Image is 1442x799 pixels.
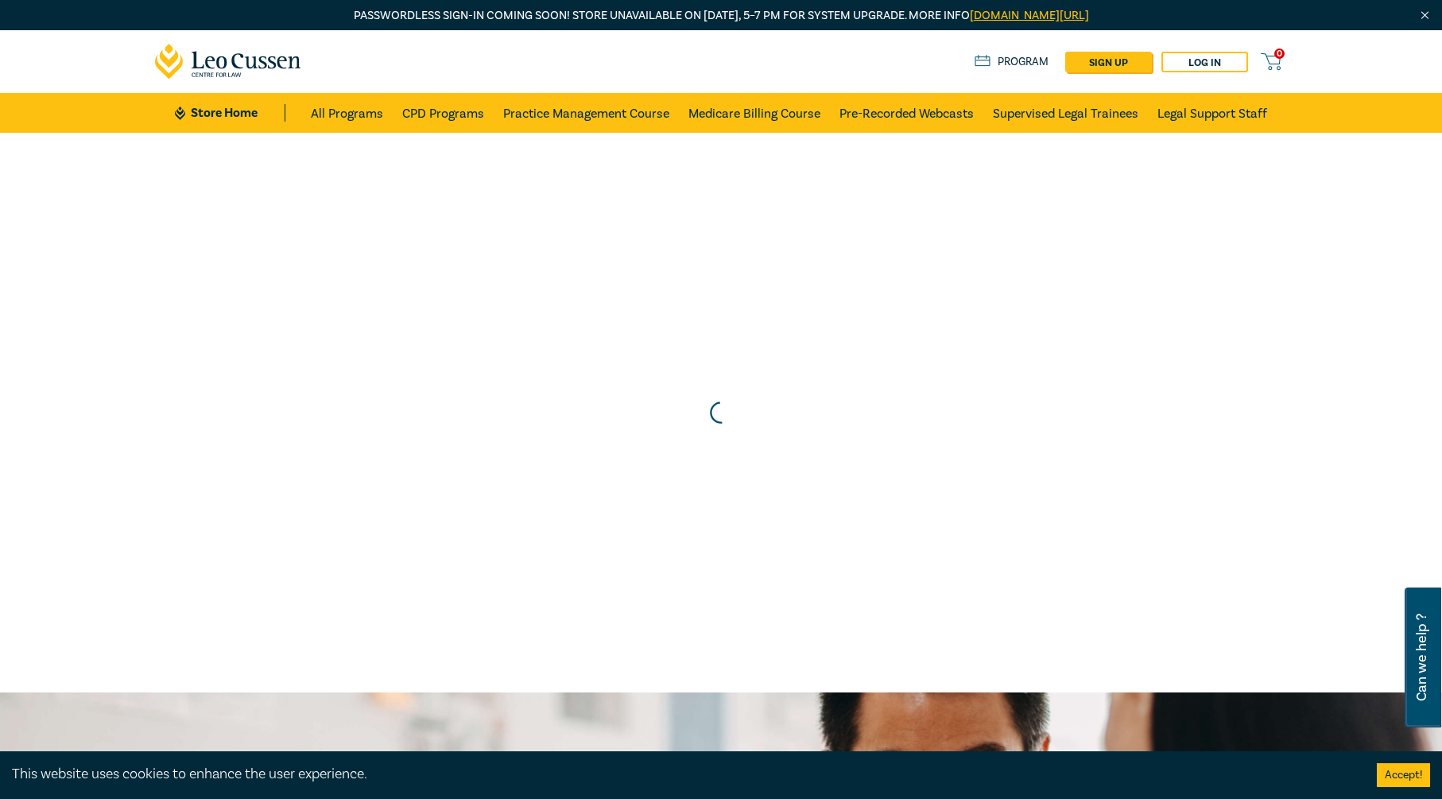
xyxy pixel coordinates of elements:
[1414,597,1429,718] span: Can we help ?
[155,7,1287,25] p: Passwordless sign-in coming soon! Store unavailable on [DATE], 5–7 PM for system upgrade. More info
[175,104,285,122] a: Store Home
[311,93,383,133] a: All Programs
[1065,52,1152,72] a: sign up
[503,93,669,133] a: Practice Management Course
[1157,93,1267,133] a: Legal Support Staff
[993,93,1138,133] a: Supervised Legal Trainees
[1418,9,1432,22] img: Close
[688,93,820,133] a: Medicare Billing Course
[970,8,1089,23] a: [DOMAIN_NAME][URL]
[402,93,484,133] a: CPD Programs
[1274,48,1285,59] span: 0
[12,764,1353,785] div: This website uses cookies to enhance the user experience.
[975,53,1049,71] a: Program
[1377,763,1430,787] button: Accept cookies
[1161,52,1248,72] a: Log in
[839,93,974,133] a: Pre-Recorded Webcasts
